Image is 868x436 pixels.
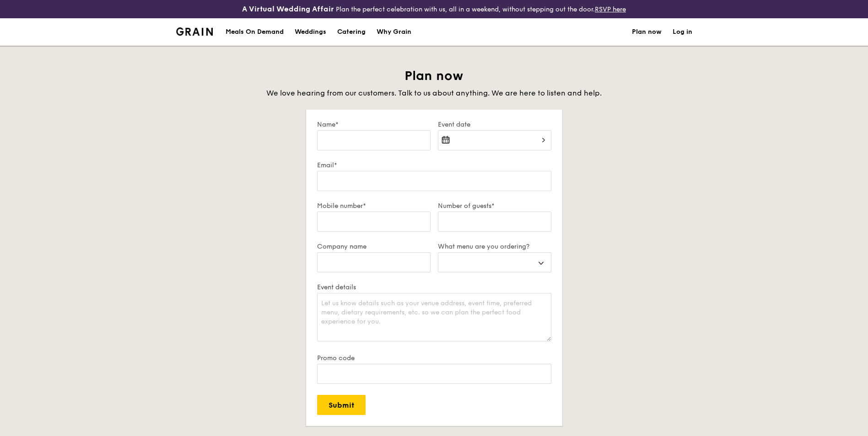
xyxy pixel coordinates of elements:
a: Why Grain [371,18,417,46]
a: Logotype [176,27,213,36]
a: Log in [673,18,692,46]
input: Submit [317,395,366,415]
div: Weddings [295,18,326,46]
label: Number of guests* [438,202,551,210]
label: Event date [438,121,551,128]
div: Catering [337,18,366,46]
h4: A Virtual Wedding Affair [242,4,334,15]
div: Meals On Demand [226,18,284,46]
label: Name* [317,121,431,128]
div: Why Grain [377,18,411,46]
textarea: Let us know details such as your venue address, event time, preferred menu, dietary requirements,... [317,293,551,341]
a: Plan now [632,18,662,46]
div: Plan the perfect celebration with us, all in a weekend, without stepping out the door. [171,4,698,15]
label: Company name [317,243,431,250]
span: We love hearing from our customers. Talk to us about anything. We are here to listen and help. [266,89,602,97]
a: Meals On Demand [220,18,289,46]
a: Weddings [289,18,332,46]
span: Plan now [404,68,464,84]
a: RSVP here [595,5,626,13]
label: Mobile number* [317,202,431,210]
label: Email* [317,161,551,169]
a: Catering [332,18,371,46]
label: Promo code [317,354,551,362]
label: Event details [317,283,551,291]
label: What menu are you ordering? [438,243,551,250]
img: Grain [176,27,213,36]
